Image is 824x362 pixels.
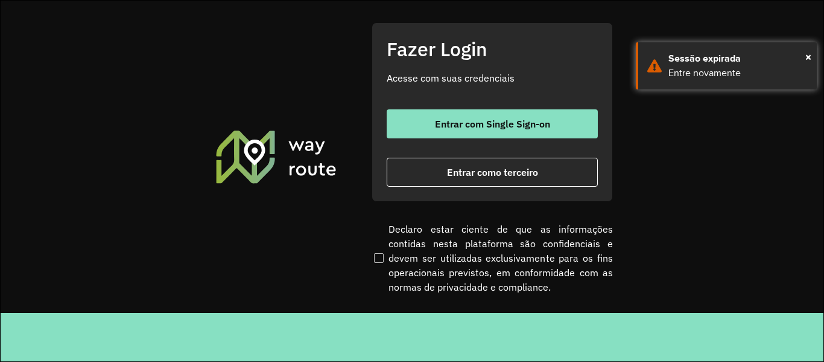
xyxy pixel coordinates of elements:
span: Entrar como terceiro [447,167,538,177]
h2: Fazer Login [387,37,598,60]
div: Entre novamente [668,66,808,80]
button: button [387,109,598,138]
div: Sessão expirada [668,51,808,66]
label: Declaro estar ciente de que as informações contidas nesta plataforma são confidenciais e devem se... [372,222,613,294]
span: Entrar com Single Sign-on [435,119,550,129]
img: Roteirizador AmbevTech [214,129,338,184]
p: Acesse com suas credenciais [387,71,598,85]
button: button [387,158,598,187]
button: Close [805,48,811,66]
span: × [805,48,811,66]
